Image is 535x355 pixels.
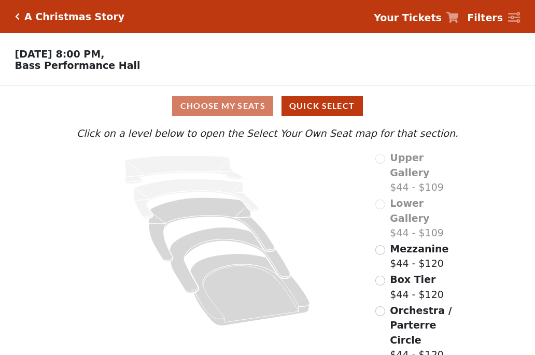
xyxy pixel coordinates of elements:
label: $44 - $109 [390,150,461,195]
p: Click on a level below to open the Select Your Own Seat map for that section. [74,126,461,141]
a: Filters [467,10,520,25]
span: Upper Gallery [390,152,429,178]
span: Mezzanine [390,243,448,254]
h5: A Christmas Story [24,11,124,23]
a: Click here to go back to filters [15,13,20,20]
span: Orchestra / Parterre Circle [390,305,452,346]
path: Orchestra / Parterre Circle - Seats Available: 189 [190,254,310,326]
label: $44 - $120 [390,272,444,302]
strong: Filters [467,12,503,23]
label: $44 - $109 [390,196,461,240]
strong: Your Tickets [374,12,442,23]
a: Your Tickets [374,10,459,25]
path: Upper Gallery - Seats Available: 0 [125,155,243,184]
path: Lower Gallery - Seats Available: 0 [134,179,259,218]
span: Box Tier [390,274,435,285]
button: Quick Select [281,96,363,116]
span: Lower Gallery [390,197,429,224]
label: $44 - $120 [390,242,448,271]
